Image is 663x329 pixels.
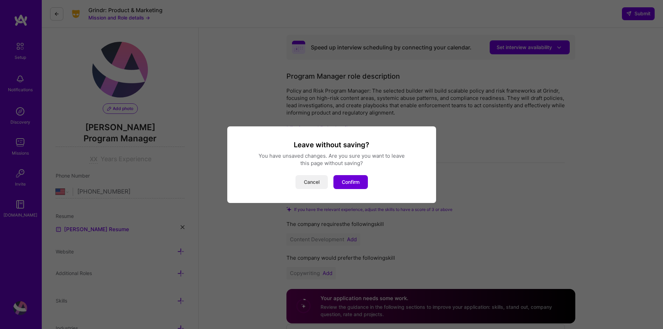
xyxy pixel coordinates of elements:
div: modal [227,126,436,203]
div: You have unsaved changes. Are you sure you want to leave [236,152,428,159]
div: this page without saving? [236,159,428,167]
h3: Leave without saving? [236,140,428,149]
button: Cancel [295,175,328,189]
button: Confirm [333,175,368,189]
